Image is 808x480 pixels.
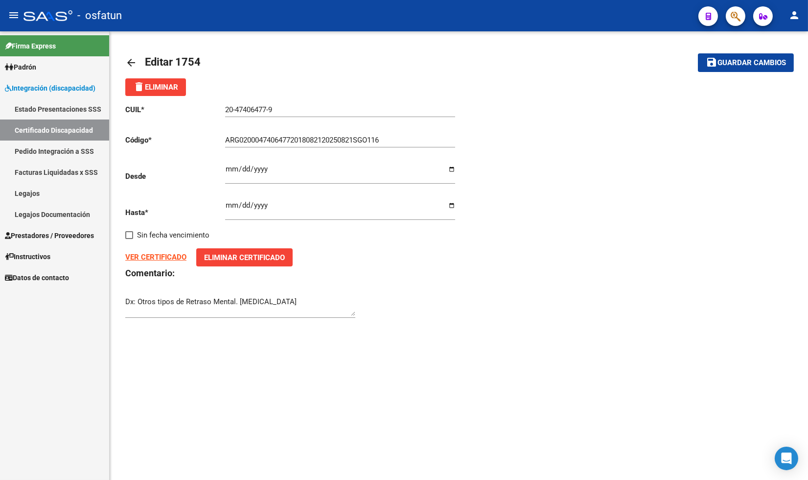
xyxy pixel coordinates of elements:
mat-icon: menu [8,9,20,21]
a: VER CERTIFICADO [125,253,186,262]
mat-icon: delete [133,81,145,93]
span: Integración (discapacidad) [5,83,95,94]
span: Eliminar [133,83,178,92]
button: Eliminar Certificado [196,248,293,266]
p: Código [125,135,225,145]
div: Open Intercom Messenger [775,447,798,470]
span: Instructivos [5,251,50,262]
mat-icon: arrow_back [125,57,137,69]
p: Desde [125,171,225,182]
p: Hasta [125,207,225,218]
span: Prestadores / Proveedores [5,230,94,241]
span: Padrón [5,62,36,72]
p: CUIL [125,104,225,115]
button: Guardar cambios [698,53,794,72]
span: Sin fecha vencimiento [137,229,209,241]
span: Eliminar Certificado [204,253,285,262]
span: Guardar cambios [717,59,786,68]
span: Datos de contacto [5,272,69,283]
mat-icon: save [706,56,717,68]
span: Firma Express [5,41,56,51]
span: - osfatun [77,5,122,26]
mat-icon: person [788,9,800,21]
strong: Comentario: [125,268,175,278]
span: Editar 1754 [145,56,201,68]
button: Eliminar [125,78,186,96]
